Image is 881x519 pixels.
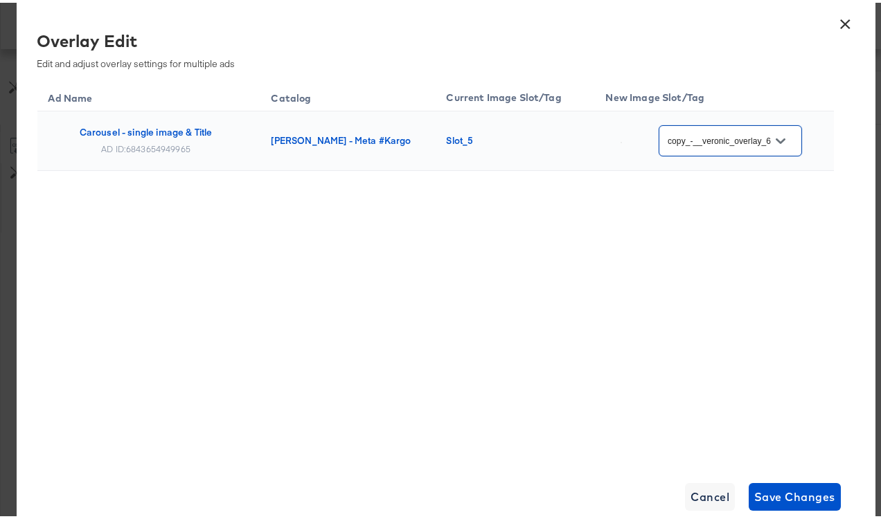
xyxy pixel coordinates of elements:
div: Slot_5 [447,132,578,143]
th: New Image Slot/Tag [595,78,834,109]
div: Overlay Edit [37,26,824,50]
div: Carousel - single image & Title [80,124,213,135]
span: Save Changes [754,484,835,504]
div: Edit and adjust overlay settings for multiple ads [37,26,824,67]
th: Current Image Slot/Tag [436,78,595,109]
button: Open [770,128,791,149]
button: × [833,6,858,30]
span: Ad Name [48,89,111,102]
span: Catalog [272,89,330,102]
button: Cancel [685,480,735,508]
div: AD ID: 6843654949965 [101,140,190,152]
button: Save Changes [749,480,841,508]
div: [PERSON_NAME] - Meta #Kargo [272,132,419,143]
span: Cancel [691,484,729,504]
